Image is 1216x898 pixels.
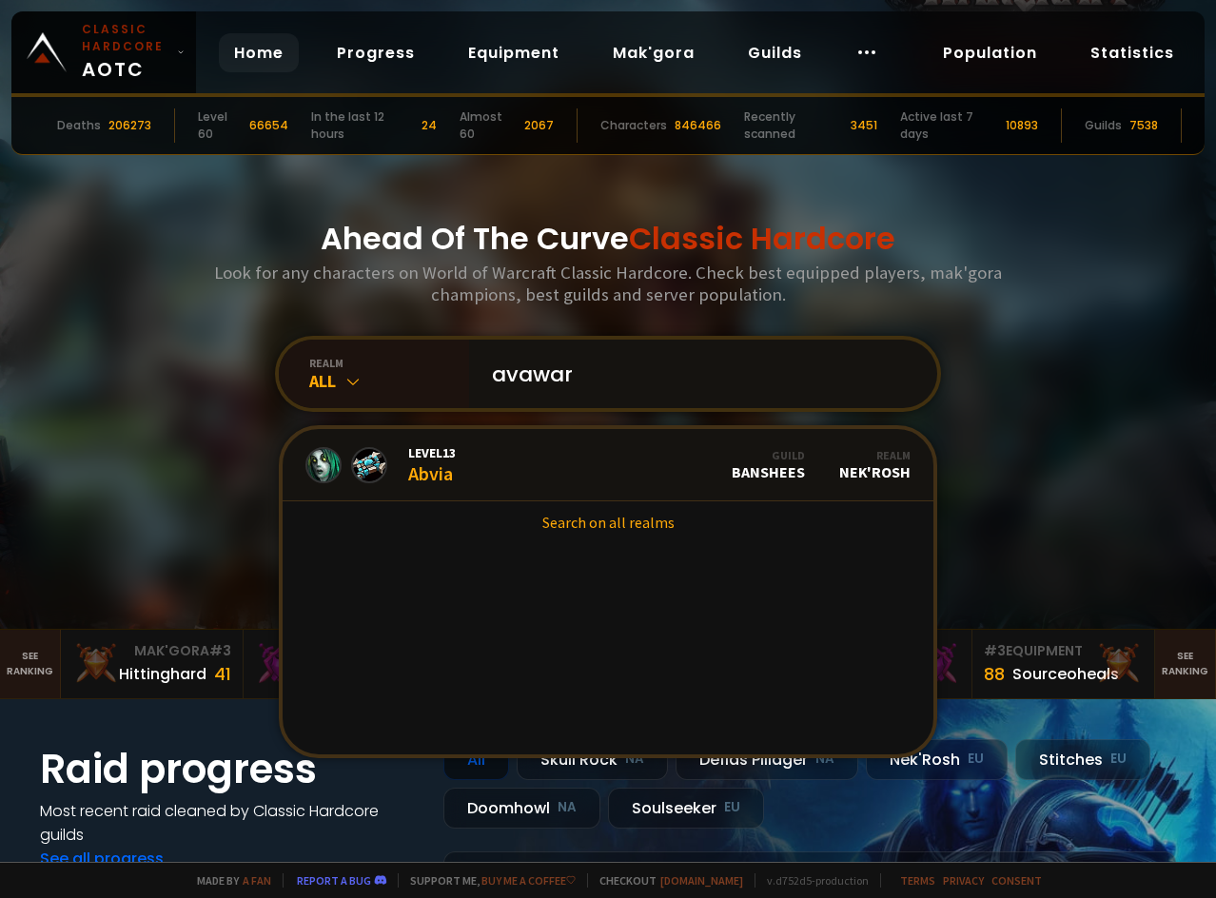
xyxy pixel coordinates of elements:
[40,848,164,869] a: See all progress
[481,340,914,408] input: Search a character...
[321,216,895,262] h1: Ahead Of The Curve
[206,262,1010,305] h3: Look for any characters on World of Warcraft Classic Hardcore. Check best equipped players, mak'g...
[186,873,271,888] span: Made by
[198,108,242,143] div: Level 60
[82,21,169,55] small: Classic Hardcore
[209,641,231,660] span: # 3
[1155,630,1216,698] a: Seeranking
[732,448,805,481] div: Banshees
[744,108,843,143] div: Recently scanned
[108,117,151,134] div: 206273
[309,370,469,392] div: All
[309,356,469,370] div: realm
[1075,33,1189,72] a: Statistics
[249,117,288,134] div: 66654
[676,739,858,780] div: Defias Pillager
[851,117,877,134] div: 3451
[453,33,575,72] a: Equipment
[928,33,1052,72] a: Population
[11,11,196,93] a: Classic HardcoreAOTC
[675,117,721,134] div: 846466
[900,108,998,143] div: Active last 7 days
[724,798,740,817] small: EU
[629,217,895,260] span: Classic Hardcore
[1129,117,1158,134] div: 7538
[839,448,911,462] div: Realm
[322,33,430,72] a: Progress
[40,739,421,799] h1: Raid progress
[398,873,576,888] span: Support me,
[82,21,169,84] span: AOTC
[839,448,911,481] div: Nek'Rosh
[40,799,421,847] h4: Most recent raid cleaned by Classic Hardcore guilds
[866,739,1008,780] div: Nek'Rosh
[481,873,576,888] a: Buy me a coffee
[558,798,577,817] small: NA
[1012,662,1119,686] div: Sourceoheals
[61,630,244,698] a: Mak'Gora#3Hittinghard41
[755,873,869,888] span: v. d752d5 - production
[408,444,456,485] div: Abvia
[732,448,805,462] div: Guild
[600,117,667,134] div: Characters
[1006,117,1038,134] div: 10893
[1110,750,1127,769] small: EU
[984,641,1006,660] span: # 3
[587,873,743,888] span: Checkout
[408,444,456,461] span: Level 13
[244,630,426,698] a: Mak'Gora#2Rivench100
[460,108,516,143] div: Almost 60
[243,873,271,888] a: a fan
[815,750,834,769] small: NA
[1015,739,1150,780] div: Stitches
[283,501,933,543] a: Search on all realms
[524,117,554,134] div: 2067
[991,873,1042,888] a: Consent
[517,739,668,780] div: Skull Rock
[943,873,984,888] a: Privacy
[443,739,509,780] div: All
[625,750,644,769] small: NA
[660,873,743,888] a: [DOMAIN_NAME]
[598,33,710,72] a: Mak'gora
[297,873,371,888] a: Report a bug
[57,117,101,134] div: Deaths
[422,117,437,134] div: 24
[968,750,984,769] small: EU
[443,788,600,829] div: Doomhowl
[311,108,415,143] div: In the last 12 hours
[283,429,933,501] a: Level13AbviaGuildBansheesRealmNek'Rosh
[900,873,935,888] a: Terms
[733,33,817,72] a: Guilds
[214,661,231,687] div: 41
[1085,117,1122,134] div: Guilds
[255,641,414,661] div: Mak'Gora
[72,641,231,661] div: Mak'Gora
[119,662,206,686] div: Hittinghard
[219,33,299,72] a: Home
[984,641,1143,661] div: Equipment
[608,788,764,829] div: Soulseeker
[972,630,1155,698] a: #3Equipment88Sourceoheals
[984,661,1005,687] div: 88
